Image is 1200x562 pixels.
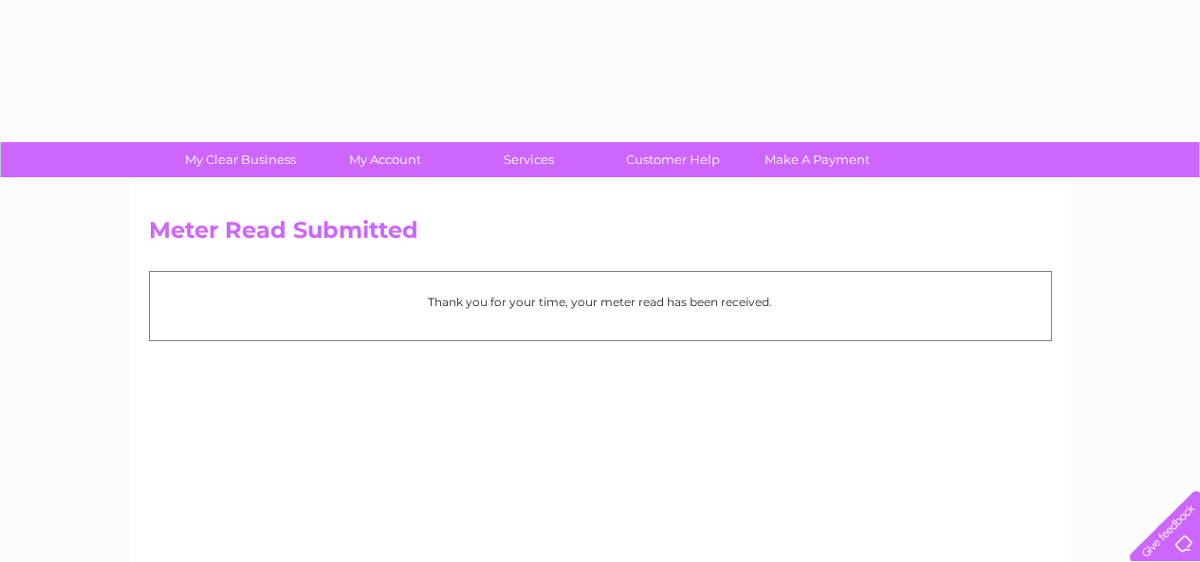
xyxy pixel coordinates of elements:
[149,217,1052,253] h2: Meter Read Submitted
[595,142,751,177] a: Customer Help
[159,293,1042,311] p: Thank you for your time, your meter read has been received.
[306,142,463,177] a: My Account
[162,142,319,177] a: My Clear Business
[451,142,607,177] a: Services
[739,142,895,177] a: Make A Payment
